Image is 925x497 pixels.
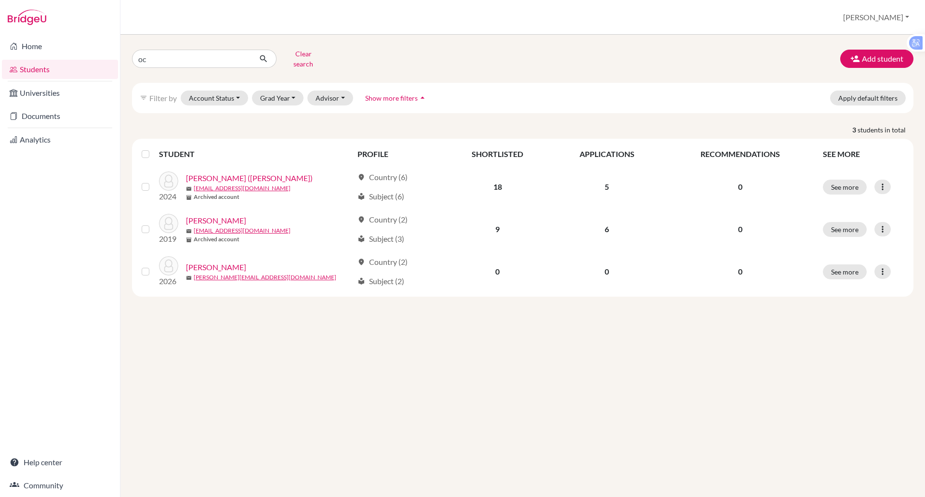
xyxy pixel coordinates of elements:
[823,264,867,279] button: See more
[669,181,811,193] p: 0
[159,214,178,233] img: Clarke, Oliver
[352,143,444,166] th: PROFILE
[186,275,192,281] span: mail
[669,266,811,277] p: 0
[2,60,118,79] a: Students
[194,226,291,235] a: [EMAIL_ADDRESS][DOMAIN_NAME]
[194,184,291,193] a: [EMAIL_ADDRESS][DOMAIN_NAME]
[194,273,336,282] a: [PERSON_NAME][EMAIL_ADDRESS][DOMAIN_NAME]
[159,143,352,166] th: STUDENT
[839,8,913,26] button: [PERSON_NAME]
[357,233,404,245] div: Subject (3)
[252,91,304,105] button: Grad Year
[149,93,177,103] span: Filter by
[357,91,436,105] button: Show more filtersarrow_drop_up
[357,216,365,223] span: location_on
[823,180,867,195] button: See more
[817,143,910,166] th: SEE MORE
[357,173,365,181] span: location_on
[551,166,663,208] td: 5
[181,91,248,105] button: Account Status
[140,94,147,102] i: filter_list
[159,233,178,245] p: 2019
[159,191,178,202] p: 2024
[357,256,408,268] div: Country (2)
[357,277,365,285] span: local_library
[159,171,178,191] img: Astbury, Oliver (Ollie)
[186,228,192,234] span: mail
[418,93,427,103] i: arrow_drop_up
[444,166,551,208] td: 18
[186,172,313,184] a: [PERSON_NAME] ([PERSON_NAME])
[277,46,330,71] button: Clear search
[357,193,365,200] span: local_library
[551,250,663,293] td: 0
[551,208,663,250] td: 6
[663,143,817,166] th: RECOMMENDATIONS
[186,262,246,273] a: [PERSON_NAME]
[2,476,118,495] a: Community
[858,125,913,135] span: students in total
[2,83,118,103] a: Universities
[186,237,192,243] span: inventory_2
[186,215,246,226] a: [PERSON_NAME]
[669,223,811,235] p: 0
[357,214,408,225] div: Country (2)
[357,258,365,266] span: location_on
[132,50,251,68] input: Find student by name...
[444,208,551,250] td: 9
[444,250,551,293] td: 0
[2,130,118,149] a: Analytics
[8,10,46,25] img: Bridge-U
[186,186,192,192] span: mail
[357,235,365,243] span: local_library
[444,143,551,166] th: SHORTLISTED
[830,91,906,105] button: Apply default filters
[357,275,404,287] div: Subject (2)
[159,256,178,275] img: Wekezer, Oliver
[194,235,239,244] b: Archived account
[357,191,404,202] div: Subject (6)
[2,106,118,126] a: Documents
[186,195,192,200] span: inventory_2
[194,193,239,201] b: Archived account
[551,143,663,166] th: APPLICATIONS
[307,91,353,105] button: Advisor
[357,171,408,183] div: Country (6)
[2,37,118,56] a: Home
[2,453,118,472] a: Help center
[365,94,418,102] span: Show more filters
[840,50,913,68] button: Add student
[823,222,867,237] button: See more
[852,125,858,135] strong: 3
[159,275,178,287] p: 2026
